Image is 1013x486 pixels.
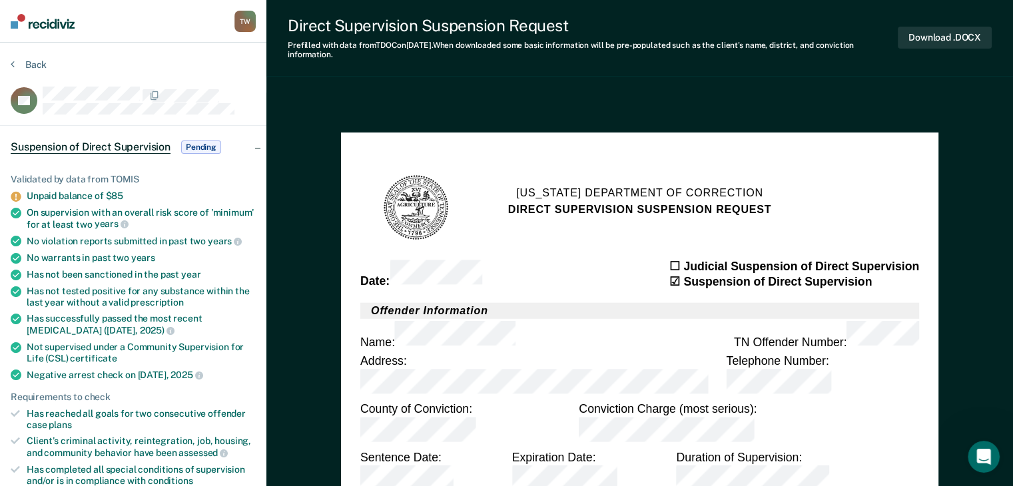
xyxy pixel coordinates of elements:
span: years [208,236,242,246]
div: Negative arrest check on [DATE], [27,369,256,381]
h2: Offender Information [360,302,919,318]
div: Not supervised under a Community Supervision for Life (CSL) [27,342,256,364]
span: years [131,252,155,263]
div: Conviction Charge (most serious) : [579,401,919,445]
span: plans [49,419,71,430]
span: years [95,218,129,229]
div: Has not tested positive for any substance within the last year without a valid [27,286,256,308]
div: Name : [360,320,515,349]
span: Pending [181,140,221,154]
span: Suspension of Direct Supervision [11,140,170,154]
div: ☐ Judicial Suspension of Direct Supervision [669,258,919,274]
div: Has not been sanctioned in the past [27,269,256,280]
img: Recidiviz [11,14,75,29]
div: ☑ Suspension of Direct Supervision [669,274,919,289]
div: Requirements to check [11,391,256,403]
iframe: Intercom live chat [968,441,1000,473]
div: Telephone Number : [727,353,920,397]
button: Download .DOCX [898,27,992,49]
div: Unpaid balance of $85 [27,190,256,202]
span: 2025 [170,369,202,380]
div: Client’s criminal activity, reintegration, job, housing, and community behavior have been [27,435,256,458]
span: conditions [148,475,193,486]
div: Date : [360,260,483,288]
div: TN Offender Number : [734,320,919,349]
div: On supervision with an overall risk score of 'minimum' for at least two [27,207,256,230]
span: prescription [131,297,183,308]
div: Has reached all goals for two consecutive offender case [27,408,256,431]
div: Prefilled with data from TDOC on [DATE] . When downloaded some basic information will be pre-popu... [288,41,898,60]
div: No violation reports submitted in past two [27,235,256,247]
h2: DIRECT SUPERVISION SUSPENSION REQUEST [508,200,772,216]
div: T W [234,11,256,32]
div: Address : [360,353,726,397]
span: certificate [70,353,117,364]
span: year [181,269,200,280]
span: 2025) [140,325,174,336]
div: Direct Supervision Suspension Request [288,16,898,35]
span: assessed [178,447,228,458]
div: County of Conviction : [360,401,579,445]
div: No warrants in past two [27,252,256,264]
button: Back [11,59,47,71]
div: Has successfully passed the most recent [MEDICAL_DATA] ([DATE], [27,313,256,336]
h1: [US_STATE] Department of Correction [516,184,763,200]
button: TW [234,11,256,32]
div: Validated by data from TOMIS [11,174,256,185]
